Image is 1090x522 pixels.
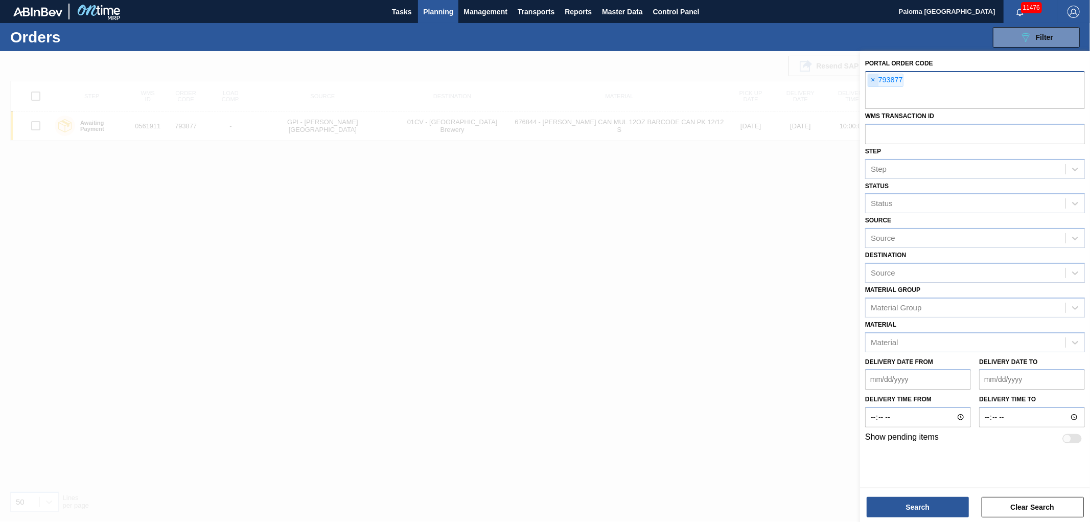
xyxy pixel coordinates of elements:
[1036,33,1053,41] span: Filter
[518,6,554,18] span: Transports
[865,112,934,120] label: WMS Transaction ID
[871,165,887,173] div: Step
[653,6,700,18] span: Control Panel
[979,369,1085,390] input: mm/dd/yyyy
[1004,5,1036,19] button: Notifications
[871,234,895,243] div: Source
[1068,6,1080,18] img: Logout
[865,321,896,328] label: Material
[13,7,62,16] img: TNhmsLtSVTkK8tSr43FrP2fwEKptu5GPRR3wAAAABJRU5ErkJggg==
[871,338,898,347] div: Material
[979,392,1085,407] label: Delivery time to
[865,252,906,259] label: Destination
[1021,2,1042,13] span: 11476
[871,268,895,277] div: Source
[979,358,1037,366] label: Delivery Date to
[865,60,933,67] label: Portal Order Code
[865,369,971,390] input: mm/dd/yyyy
[423,6,453,18] span: Planning
[865,286,920,293] label: Material Group
[865,183,889,190] label: Status
[865,392,971,407] label: Delivery time from
[865,148,881,155] label: Step
[565,6,592,18] span: Reports
[871,303,921,312] div: Material Group
[993,27,1080,48] button: Filter
[10,31,166,43] h1: Orders
[865,358,933,366] label: Delivery Date from
[871,199,893,208] div: Status
[602,6,642,18] span: Master Data
[865,433,939,445] label: Show pending items
[463,6,507,18] span: Management
[868,74,878,86] span: ×
[868,74,903,87] div: 793877
[390,6,413,18] span: Tasks
[865,217,891,224] label: Source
